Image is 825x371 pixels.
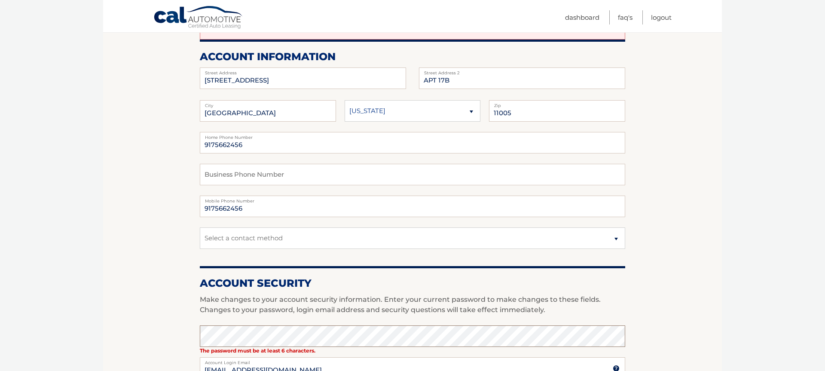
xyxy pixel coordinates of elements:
input: Mobile Phone Number [200,196,625,217]
label: Street Address 2 [419,67,625,74]
a: FAQ's [618,10,632,25]
label: Home Phone Number [200,132,625,139]
input: Street Address 2 [419,67,625,89]
input: Home Phone Number [200,132,625,153]
label: Account Login Email [200,357,625,364]
label: Mobile Phone Number [200,196,625,202]
h2: account information [200,50,625,63]
input: Business Phone Number [200,164,625,185]
strong: The password must be at least 6 characters. [200,347,315,354]
a: Dashboard [565,10,599,25]
input: City [200,100,336,122]
label: Zip [489,100,625,107]
label: Street Address [200,67,406,74]
a: Logout [651,10,672,25]
label: City [200,100,336,107]
a: Cal Automotive [153,6,244,31]
input: Street Address 2 [200,67,406,89]
input: Zip [489,100,625,122]
h2: Account Security [200,277,625,290]
p: Make changes to your account security information. Enter your current password to make changes to... [200,294,625,315]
